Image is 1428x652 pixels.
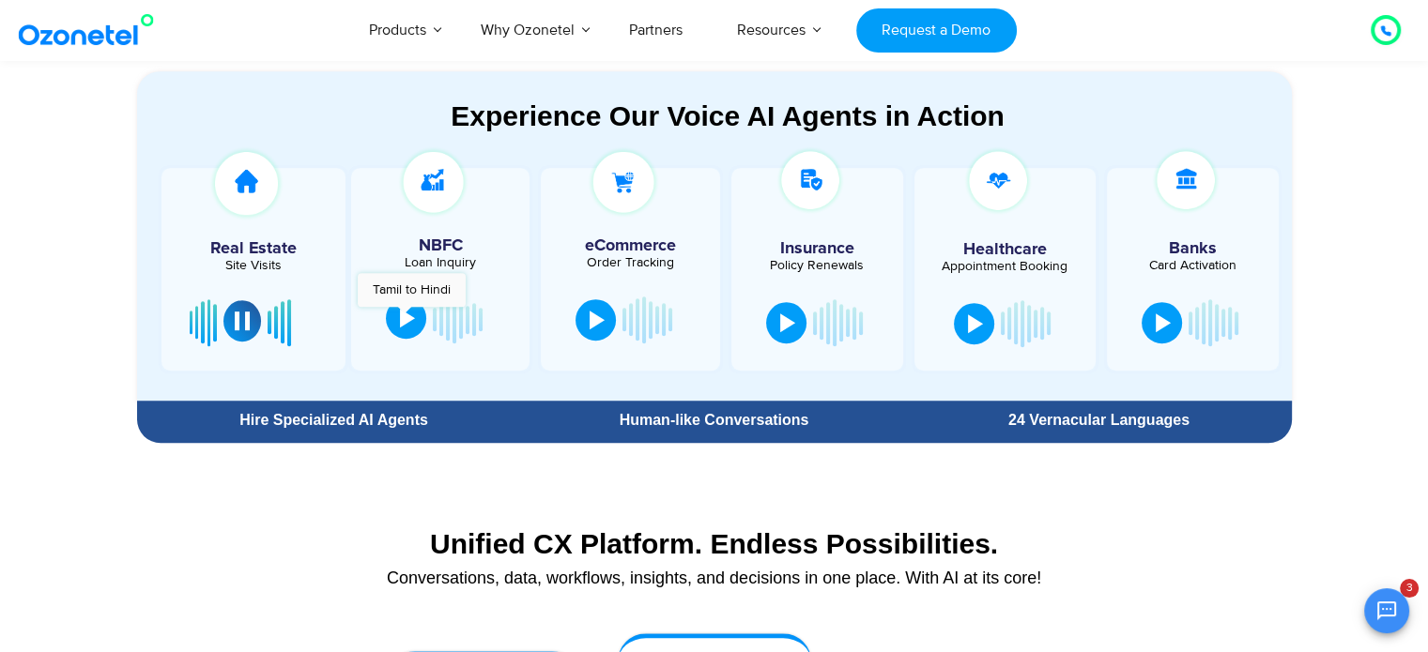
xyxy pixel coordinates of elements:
[550,237,710,254] h5: eCommerce
[171,240,336,257] h5: Real Estate
[156,99,1300,132] div: Experience Our Voice AI Agents in Action
[361,256,520,269] div: Loan Inquiry
[1400,579,1419,598] span: 3
[856,8,1017,53] a: Request a Demo
[1364,588,1409,633] button: Open chat
[146,413,522,428] div: Hire Specialized AI Agents
[741,240,894,257] h5: Insurance
[741,259,894,272] div: Policy Renewals
[530,413,897,428] div: Human-like Conversations
[1116,259,1269,272] div: Card Activation
[1116,240,1269,257] h5: Banks
[171,259,336,272] div: Site Visits
[361,237,520,254] h5: NBFC
[929,260,1082,273] div: Appointment Booking
[929,241,1082,258] h5: Healthcare
[146,527,1282,560] div: Unified CX Platform. Endless Possibilities.
[550,256,710,269] div: Order Tracking
[146,569,1282,586] div: Conversations, data, workflows, insights, and decisions in one place. With AI at its core!
[915,413,1282,428] div: 24 Vernacular Languages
